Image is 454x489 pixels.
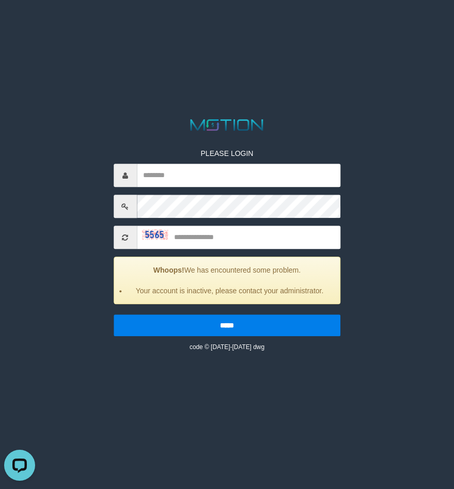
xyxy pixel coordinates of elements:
[190,343,264,351] small: code © [DATE]-[DATE] dwg
[127,286,333,296] li: Your account is inactive, please contact your administrator.
[142,229,168,240] img: captcha
[114,257,341,304] div: We has encountered some problem.
[187,117,267,133] img: MOTION_logo.png
[114,148,341,159] p: PLEASE LOGIN
[153,266,184,274] strong: Whoops!
[4,4,35,35] button: Open LiveChat chat widget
